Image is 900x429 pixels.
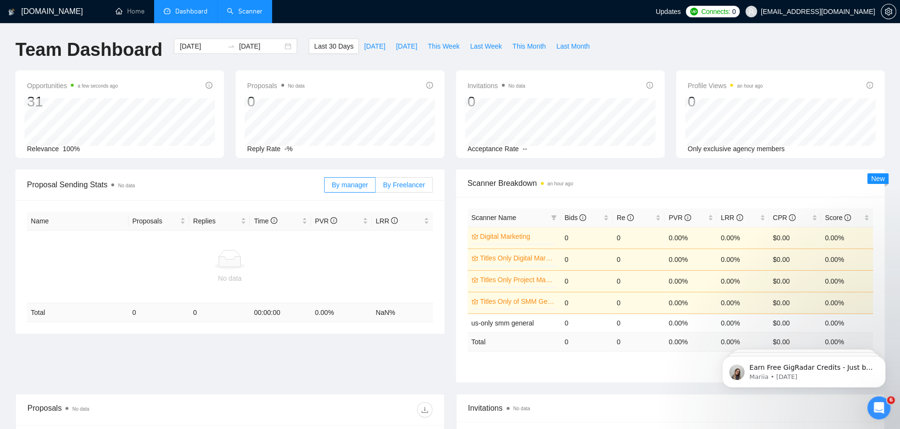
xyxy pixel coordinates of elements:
[825,214,851,221] span: Score
[717,332,769,351] td: 0.00 %
[118,183,135,188] span: No data
[383,181,425,189] span: By Freelancer
[616,214,634,221] span: Re
[551,39,595,54] button: Last Month
[821,292,873,313] td: 0.00%
[480,253,555,263] a: Titles Only Digital Marketing
[471,233,478,240] span: crown
[844,214,851,221] span: info-circle
[737,83,762,89] time: an hour ago
[522,145,527,153] span: --
[866,82,873,89] span: info-circle
[821,332,873,351] td: 0.00 %
[665,270,717,292] td: 0.00%
[314,41,353,52] span: Last 30 Days
[330,217,337,224] span: info-circle
[471,319,534,327] a: us-only smm general
[468,80,525,91] span: Invitations
[646,82,653,89] span: info-circle
[315,217,338,225] span: PVR
[513,406,530,411] span: No data
[821,248,873,270] td: 0.00%
[31,273,429,284] div: No data
[721,214,743,221] span: LRR
[717,292,769,313] td: 0.00%
[561,248,613,270] td: 0
[551,215,557,221] span: filter
[468,402,873,414] span: Invitations
[665,248,717,270] td: 0.00%
[250,303,311,322] td: 00:00:00
[881,8,896,15] a: setting
[288,83,305,89] span: No data
[717,227,769,248] td: 0.00%
[684,214,691,221] span: info-circle
[736,214,743,221] span: info-circle
[468,145,519,153] span: Acceptance Rate
[271,217,277,224] span: info-circle
[871,175,885,182] span: New
[227,42,235,50] span: to
[311,303,372,322] td: 0.00 %
[15,39,162,61] h1: Team Dashboard
[613,227,665,248] td: 0
[471,255,478,261] span: crown
[564,214,586,221] span: Bids
[376,217,398,225] span: LRR
[690,8,698,15] img: upwork-logo.png
[470,41,502,52] span: Last Week
[422,39,465,54] button: This Week
[359,39,391,54] button: [DATE]
[391,39,422,54] button: [DATE]
[887,396,895,404] span: 6
[769,227,821,248] td: $0.00
[364,41,385,52] span: [DATE]
[426,82,433,89] span: info-circle
[247,92,304,111] div: 0
[773,214,796,221] span: CPR
[391,217,398,224] span: info-circle
[72,406,89,412] span: No data
[732,6,736,17] span: 0
[480,296,555,307] a: Titles Only of SMM General
[717,313,769,332] td: 0.00%
[468,177,874,189] span: Scanner Breakdown
[561,270,613,292] td: 0
[769,332,821,351] td: $ 0.00
[881,8,896,15] span: setting
[688,145,785,153] span: Only exclusive agency members
[561,332,613,351] td: 0
[561,227,613,248] td: 0
[129,303,189,322] td: 0
[665,292,717,313] td: 0.00%
[189,212,250,231] th: Replies
[27,212,129,231] th: Name
[688,80,763,91] span: Profile Views
[509,83,525,89] span: No data
[175,7,208,15] span: Dashboard
[668,214,691,221] span: PVR
[247,145,280,153] span: Reply Rate
[8,4,15,20] img: logo
[561,313,613,332] td: 0
[116,7,144,15] a: homeHome
[507,39,551,54] button: This Month
[27,145,59,153] span: Relevance
[471,298,478,305] span: crown
[132,216,178,226] span: Proposals
[613,313,665,332] td: 0
[206,82,212,89] span: info-circle
[468,332,561,351] td: Total
[180,41,223,52] input: Start date
[468,92,525,111] div: 0
[549,210,559,225] span: filter
[665,313,717,332] td: 0.00%
[707,336,900,403] iframe: Intercom notifications message
[129,212,189,231] th: Proposals
[613,248,665,270] td: 0
[189,303,250,322] td: 0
